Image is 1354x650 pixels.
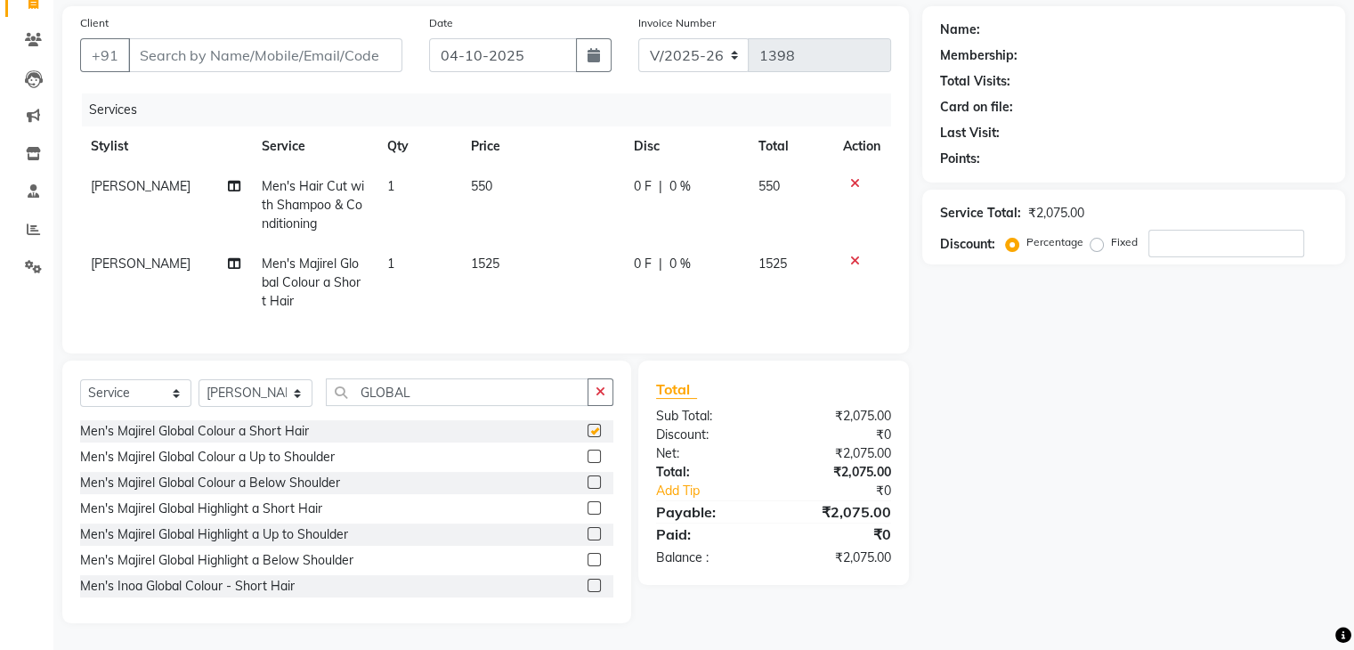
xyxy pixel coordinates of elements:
div: Net: [643,444,774,463]
div: Sub Total: [643,407,774,426]
th: Service [251,126,377,167]
div: Men's Majirel Global Colour a Below Shoulder [80,474,340,492]
a: Add Tip [643,482,795,500]
div: ₹0 [774,524,904,545]
div: ₹2,075.00 [774,501,904,523]
span: | [659,177,662,196]
span: 0 % [669,177,691,196]
div: Service Total: [940,204,1021,223]
span: 0 F [634,177,652,196]
label: Percentage [1026,234,1083,250]
div: Discount: [643,426,774,444]
div: Card on file: [940,98,1013,117]
div: Men's Majirel Global Highlight a Short Hair [80,500,322,518]
div: Men's Majirel Global Highlight a Below Shoulder [80,551,353,570]
div: Discount: [940,235,995,254]
th: Disc [623,126,748,167]
span: [PERSON_NAME] [91,178,191,194]
span: Men's Majirel Global Colour a Short Hair [262,256,361,309]
div: Payable: [643,501,774,523]
span: 1525 [471,256,499,272]
input: Search by Name/Mobile/Email/Code [128,38,402,72]
div: Membership: [940,46,1018,65]
div: Men's Majirel Global Colour a Up to Shoulder [80,448,335,467]
span: 550 [758,178,780,194]
span: Men's Hair Cut with Shampoo & Conditioning [262,178,364,232]
label: Invoice Number [638,15,716,31]
span: 0 % [669,255,691,273]
span: [PERSON_NAME] [91,256,191,272]
div: ₹2,075.00 [774,444,904,463]
span: 550 [471,178,492,194]
label: Fixed [1111,234,1138,250]
th: Action [832,126,891,167]
th: Qty [377,126,460,167]
div: Name: [940,20,980,39]
div: ₹0 [795,482,904,500]
div: Points: [940,150,980,168]
div: Services [82,93,904,126]
span: 1 [387,178,394,194]
button: +91 [80,38,130,72]
div: ₹0 [774,426,904,444]
span: 0 F [634,255,652,273]
div: Last Visit: [940,124,1000,142]
span: | [659,255,662,273]
span: Total [656,380,697,399]
div: Men's Majirel Global Highlight a Up to Shoulder [80,525,348,544]
span: 1 [387,256,394,272]
div: Paid: [643,524,774,545]
input: Search or Scan [326,378,588,406]
div: ₹2,075.00 [774,463,904,482]
div: Balance : [643,548,774,567]
div: Total Visits: [940,72,1010,91]
th: Stylist [80,126,251,167]
div: ₹2,075.00 [774,548,904,567]
div: Men's Inoa Global Colour - Short Hair [80,577,295,596]
th: Price [460,126,623,167]
label: Client [80,15,109,31]
div: Total: [643,463,774,482]
label: Date [429,15,453,31]
span: 1525 [758,256,787,272]
th: Total [748,126,832,167]
div: ₹2,075.00 [774,407,904,426]
div: Men's Majirel Global Colour a Short Hair [80,422,309,441]
div: ₹2,075.00 [1028,204,1084,223]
